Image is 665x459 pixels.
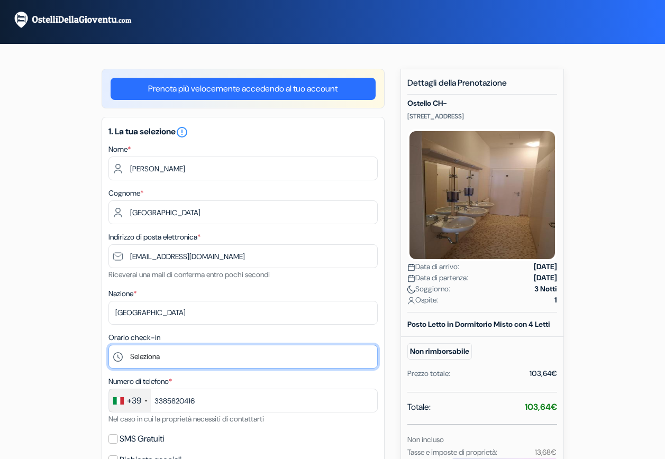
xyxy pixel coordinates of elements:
[108,157,378,180] input: Inserisci il nome
[108,144,131,155] label: Nome
[534,261,557,272] strong: [DATE]
[407,343,472,360] small: Non rimborsabile
[407,274,415,282] img: calendar.svg
[108,288,136,299] label: Nazione
[109,389,151,412] div: Italy (Italia): +39
[554,295,557,306] strong: 1
[407,368,450,379] div: Prezzo totale:
[108,270,270,279] small: Riceverai una mail di conferma entro pochi secondi
[120,432,164,446] label: SMS Gratuiti
[108,332,160,343] label: Orario check-in
[407,401,431,414] span: Totale:
[108,389,378,412] input: 312 345 6789
[108,376,172,387] label: Numero di telefono
[176,126,188,139] i: error_outline
[525,401,557,412] strong: 103,64€
[407,283,450,295] span: Soggiorno:
[535,447,557,457] small: 13,68€
[108,188,143,199] label: Cognome
[127,394,141,407] div: +39
[407,286,415,293] img: moon.svg
[111,78,376,100] a: Prenota più velocemente accedendo al tuo account
[534,272,557,283] strong: [DATE]
[407,297,415,305] img: user_icon.svg
[530,368,557,379] div: 103,64€
[407,447,497,457] small: Tasse e imposte di proprietà:
[407,261,459,272] span: Data di arrivo:
[108,232,201,243] label: Indirizzo di posta elettronica
[108,200,378,224] input: Inserisci il cognome
[13,11,145,29] img: OstelliDellaGioventu.com
[108,414,264,424] small: Nel caso in cui la proprietà necessiti di contattarti
[407,435,444,444] small: Non incluso
[407,112,557,121] p: [STREET_ADDRESS]
[108,126,378,139] h5: 1. La tua selezione
[407,319,550,329] b: Posto Letto in Dormitorio Misto con 4 Letti
[407,272,468,283] span: Data di partenza:
[534,283,557,295] strong: 3 Notti
[407,263,415,271] img: calendar.svg
[108,244,378,268] input: Inserisci il tuo indirizzo email
[407,78,557,95] h5: Dettagli della Prenotazione
[407,99,557,108] h5: Ostello CH-
[176,126,188,137] a: error_outline
[407,295,438,306] span: Ospite:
